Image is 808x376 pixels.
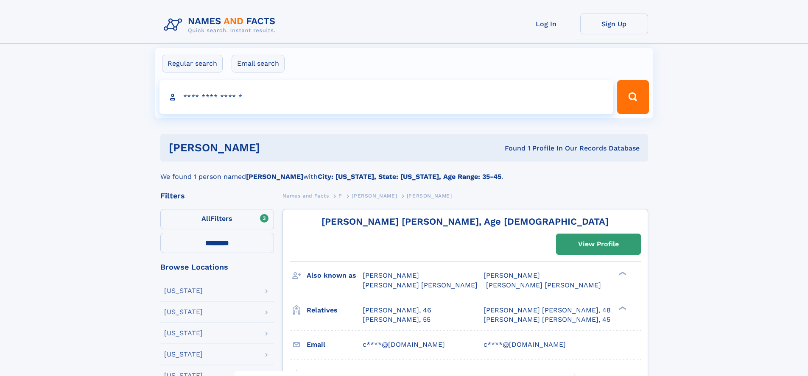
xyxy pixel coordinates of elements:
[246,173,303,181] b: [PERSON_NAME]
[363,306,431,315] a: [PERSON_NAME], 46
[382,144,640,153] div: Found 1 Profile In Our Records Database
[338,193,342,199] span: P
[512,14,580,34] a: Log In
[363,315,431,324] a: [PERSON_NAME], 55
[160,263,274,271] div: Browse Locations
[162,55,223,72] label: Regular search
[282,190,329,201] a: Names and Facts
[617,80,649,114] button: Search Button
[201,214,210,223] span: All
[352,190,397,201] a: [PERSON_NAME]
[232,55,285,72] label: Email search
[160,209,274,229] label: Filters
[580,14,648,34] a: Sign Up
[617,271,627,276] div: ❯
[160,14,282,36] img: Logo Names and Facts
[363,271,419,279] span: [PERSON_NAME]
[578,234,619,254] div: View Profile
[307,337,363,352] h3: Email
[352,193,397,199] span: [PERSON_NAME]
[484,271,540,279] span: [PERSON_NAME]
[164,330,203,337] div: [US_STATE]
[160,162,648,182] div: We found 1 person named with .
[484,306,611,315] a: [PERSON_NAME] [PERSON_NAME], 48
[307,303,363,318] h3: Relatives
[164,351,203,358] div: [US_STATE]
[363,281,478,289] span: [PERSON_NAME] [PERSON_NAME]
[407,193,452,199] span: [PERSON_NAME]
[164,287,203,294] div: [US_STATE]
[484,315,610,324] a: [PERSON_NAME] [PERSON_NAME], 45
[169,142,383,153] h1: [PERSON_NAME]
[617,305,627,311] div: ❯
[322,216,609,227] a: [PERSON_NAME] [PERSON_NAME], Age [DEMOGRAPHIC_DATA]
[338,190,342,201] a: P
[159,80,614,114] input: search input
[307,268,363,283] h3: Also known as
[556,234,640,254] a: View Profile
[318,173,501,181] b: City: [US_STATE], State: [US_STATE], Age Range: 35-45
[486,281,601,289] span: [PERSON_NAME] [PERSON_NAME]
[164,309,203,315] div: [US_STATE]
[160,192,274,200] div: Filters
